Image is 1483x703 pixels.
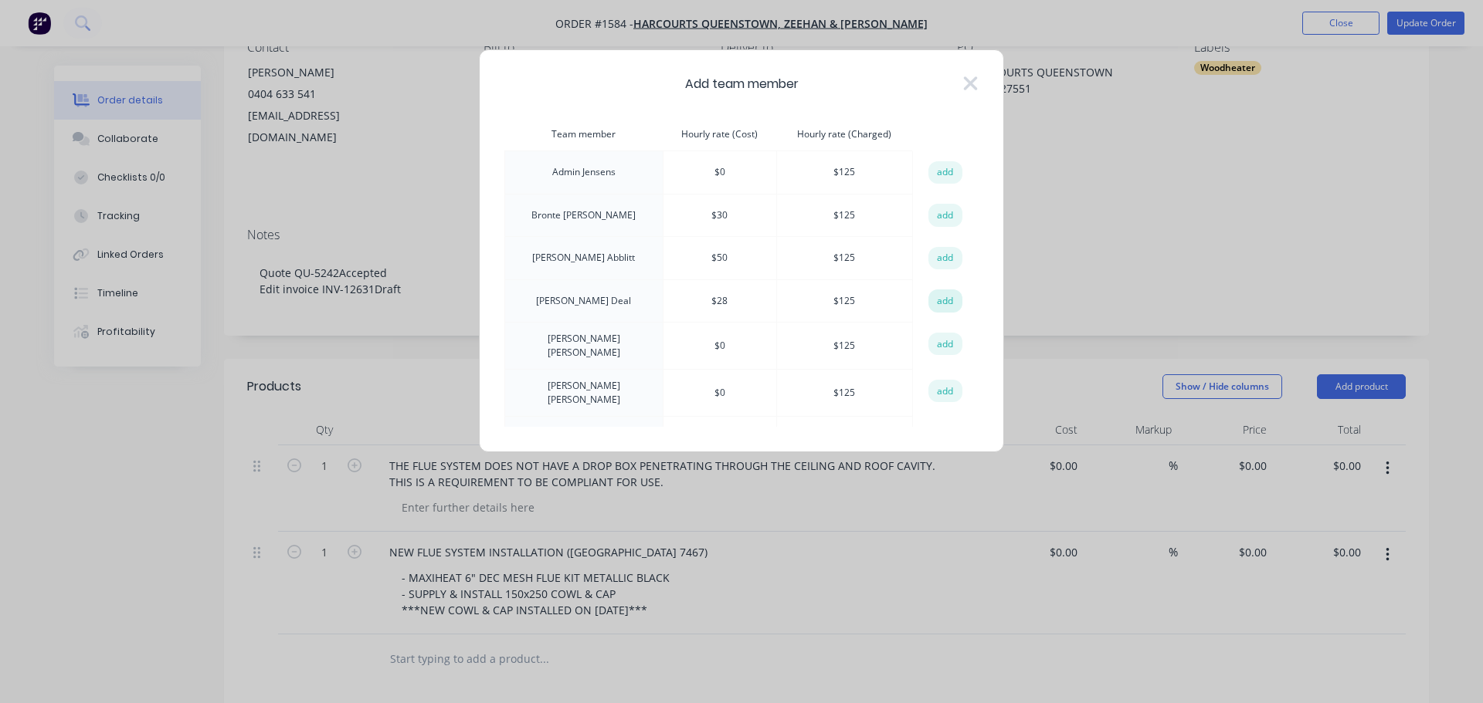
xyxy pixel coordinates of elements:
button: add [928,204,962,227]
td: $ 50 [663,237,776,280]
td: $ 125 [776,237,912,280]
button: add [928,333,962,356]
button: add [928,247,962,270]
td: Welding Labourer [505,417,663,460]
td: Admin Jensens [505,151,663,194]
td: $ 125 [776,417,912,460]
button: add [928,161,962,184]
th: Team member [505,118,663,151]
td: $ 0 [663,151,776,194]
td: [PERSON_NAME] [PERSON_NAME] [505,370,663,417]
td: Bronte [PERSON_NAME] [505,194,663,237]
td: $ 125 [776,279,912,323]
td: $ 28 [663,279,776,323]
button: add [928,427,962,450]
th: Hourly rate (Charged) [776,118,912,151]
th: Hourly rate (Cost) [663,118,776,151]
td: [PERSON_NAME] Deal [505,279,663,323]
th: action [912,118,978,151]
span: Add team member [685,75,799,93]
td: $ 125 [776,323,912,370]
td: [PERSON_NAME] [PERSON_NAME] [505,323,663,370]
button: add [928,380,962,403]
td: $ 50 [663,417,776,460]
td: $ 30 [663,194,776,237]
td: $ 125 [776,370,912,417]
td: $ 0 [663,370,776,417]
button: add [928,289,962,313]
td: $ 125 [776,194,912,237]
td: [PERSON_NAME] Abblitt [505,237,663,280]
td: $ 125 [776,151,912,194]
td: $ 0 [663,323,776,370]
